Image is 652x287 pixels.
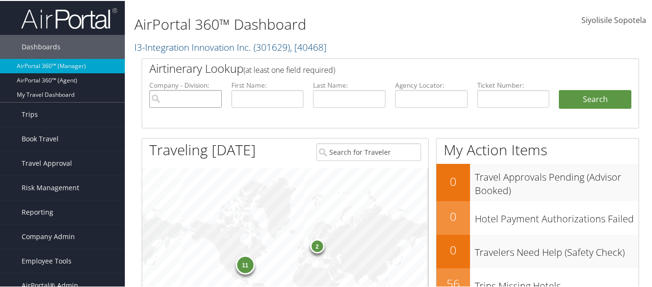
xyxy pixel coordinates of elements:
span: (at least one field required) [243,64,335,74]
h3: Travelers Need Help (Safety Check) [475,240,639,258]
h3: Travel Approvals Pending (Advisor Booked) [475,165,639,196]
div: 2 [310,238,325,252]
img: airportal-logo.png [21,6,117,29]
span: Book Travel [22,126,59,150]
label: Ticket Number: [477,80,550,89]
h2: 0 [436,207,470,224]
h3: Hotel Payment Authorizations Failed [475,207,639,225]
span: , [ 40468 ] [290,40,326,53]
span: ( 301629 ) [254,40,290,53]
span: Risk Management [22,175,79,199]
h1: AirPortal 360™ Dashboard [134,13,476,34]
span: Siyolisile Sopotela [581,14,646,24]
input: Search for Traveler [316,142,421,160]
h2: Airtinerary Lookup [149,59,590,76]
a: 0Travelers Need Help (Safety Check) [436,234,639,267]
label: Agency Locator: [395,80,468,89]
span: Dashboards [22,34,60,58]
label: Company - Division: [149,80,222,89]
span: Company Admin [22,224,75,248]
span: Reporting [22,199,53,223]
div: 11 [236,254,255,274]
h2: 0 [436,241,470,257]
a: Siyolisile Sopotela [581,5,646,34]
a: 0Hotel Payment Authorizations Failed [436,200,639,234]
h2: 0 [436,172,470,189]
h1: My Action Items [436,139,639,159]
a: I3-Integration Innovation Inc. [134,40,326,53]
a: 0Travel Approvals Pending (Advisor Booked) [436,163,639,200]
label: Last Name: [313,80,386,89]
span: Trips [22,102,38,126]
span: Travel Approval [22,150,72,174]
span: Employee Tools [22,248,72,272]
h1: Traveling [DATE] [149,139,256,159]
label: First Name: [231,80,304,89]
button: Search [559,89,631,108]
